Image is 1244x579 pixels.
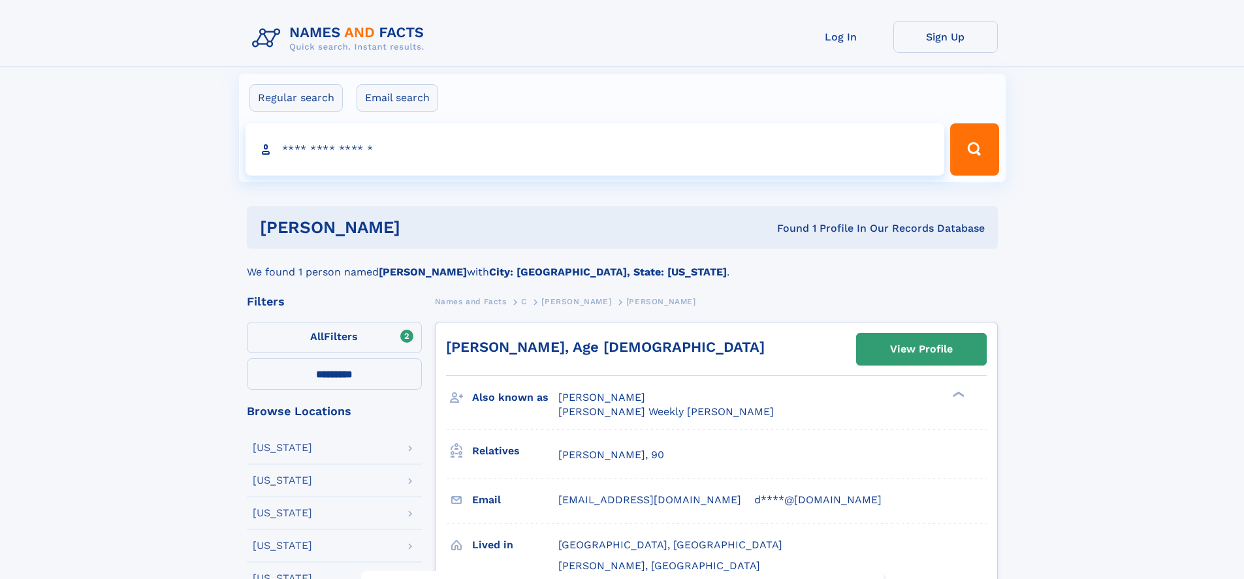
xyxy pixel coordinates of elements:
span: [EMAIL_ADDRESS][DOMAIN_NAME] [558,493,741,506]
button: Search Button [950,123,998,176]
div: [US_STATE] [253,540,312,551]
h3: Email [472,489,558,511]
div: Found 1 Profile In Our Records Database [588,221,985,236]
div: We found 1 person named with . [247,249,998,280]
a: [PERSON_NAME], Age [DEMOGRAPHIC_DATA] [446,339,765,355]
div: Filters [247,296,422,307]
b: [PERSON_NAME] [379,266,467,278]
input: search input [246,123,945,176]
h3: Also known as [472,386,558,409]
span: [GEOGRAPHIC_DATA], [GEOGRAPHIC_DATA] [558,539,782,551]
a: C [521,293,527,309]
a: [PERSON_NAME], 90 [558,448,664,462]
div: [US_STATE] [253,475,312,486]
a: Log In [789,21,893,53]
a: Sign Up [893,21,998,53]
h3: Lived in [472,534,558,556]
span: [PERSON_NAME], [GEOGRAPHIC_DATA] [558,559,760,572]
b: City: [GEOGRAPHIC_DATA], State: [US_STATE] [489,266,727,278]
span: [PERSON_NAME] Weekly [PERSON_NAME] [558,405,774,418]
a: View Profile [857,334,986,365]
label: Email search [357,84,438,112]
h1: [PERSON_NAME] [260,219,589,236]
div: ❯ [949,390,965,399]
div: [US_STATE] [253,443,312,453]
label: Regular search [249,84,343,112]
h3: Relatives [472,440,558,462]
a: Names and Facts [435,293,507,309]
label: Filters [247,322,422,353]
span: All [310,330,324,343]
span: [PERSON_NAME] [541,297,611,306]
img: Logo Names and Facts [247,21,435,56]
div: Browse Locations [247,405,422,417]
span: [PERSON_NAME] [558,391,645,403]
span: C [521,297,527,306]
span: [PERSON_NAME] [626,297,696,306]
div: View Profile [890,334,953,364]
div: [US_STATE] [253,508,312,518]
a: [PERSON_NAME] [541,293,611,309]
